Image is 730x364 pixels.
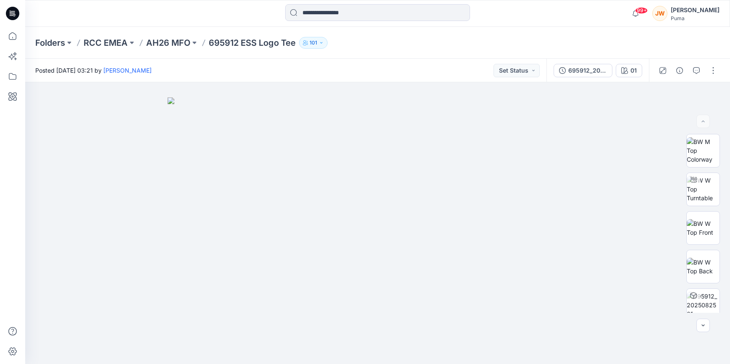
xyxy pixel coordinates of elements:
[687,137,719,164] img: BW M Top Colorway
[84,37,128,49] a: RCC EMEA
[652,6,667,21] div: JW
[310,38,317,47] p: 101
[671,15,719,21] div: Puma
[687,176,719,202] img: BW W Top Turntable
[616,64,642,77] button: 01
[687,292,719,318] img: 695912_20250825 01
[299,37,328,49] button: 101
[554,64,612,77] button: 695912_20250825
[35,66,152,75] span: Posted [DATE] 03:21 by
[687,258,719,275] img: BW W Top Back
[635,7,648,14] span: 99+
[146,37,190,49] a: AH26 MFO
[671,5,719,15] div: [PERSON_NAME]
[673,64,686,77] button: Details
[568,66,607,75] div: 695912_20250825
[630,66,637,75] div: 01
[209,37,296,49] p: 695912 ESS Logo Tee
[35,37,65,49] a: Folders
[103,67,152,74] a: [PERSON_NAME]
[687,219,719,237] img: BW W Top Front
